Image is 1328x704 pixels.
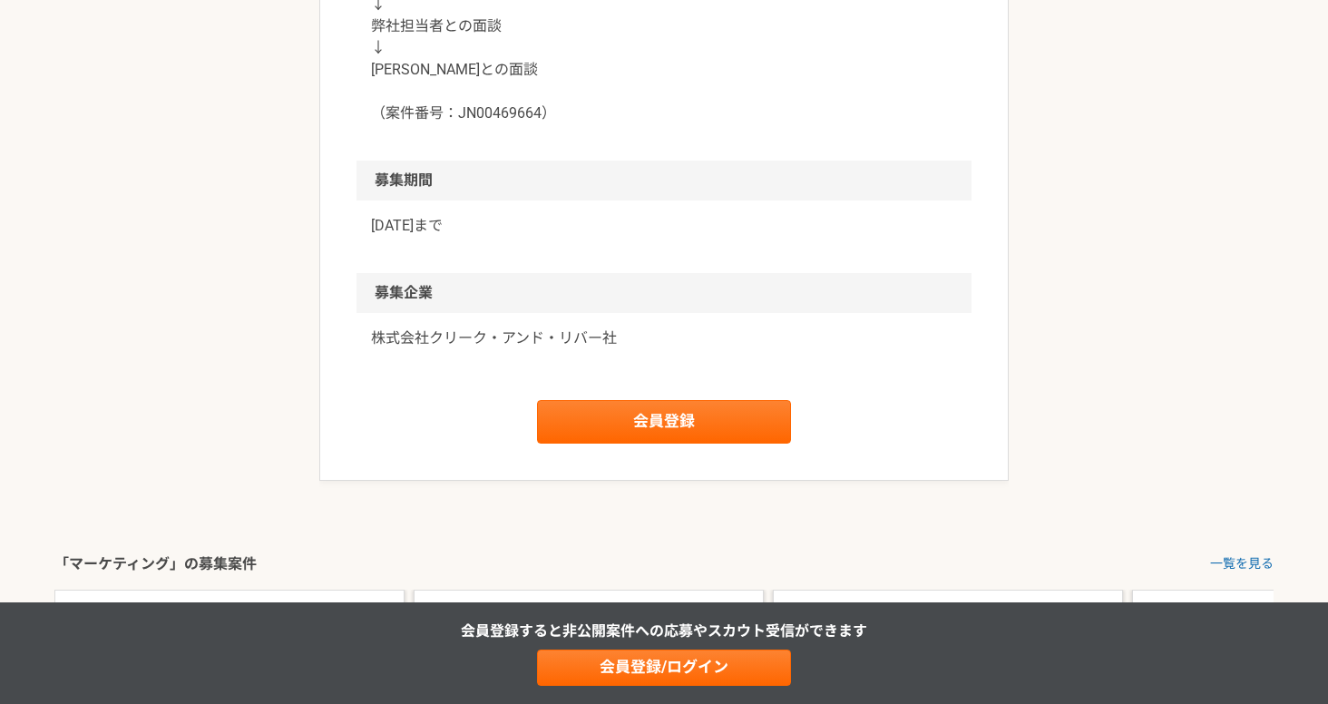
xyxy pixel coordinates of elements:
[461,621,867,642] p: 会員登録すると非公開案件への応募やスカウト受信ができます
[537,400,791,444] a: 会員登録
[371,328,957,349] a: 株式会社クリーク・アンド・リバー社
[356,273,972,313] h2: 募集企業
[371,215,957,237] p: [DATE]まで
[356,161,972,200] h2: 募集期間
[54,553,257,575] h3: 「マーケティング」の募集案件
[537,650,791,686] a: 会員登録/ログイン
[1210,554,1274,573] a: 一覧を見る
